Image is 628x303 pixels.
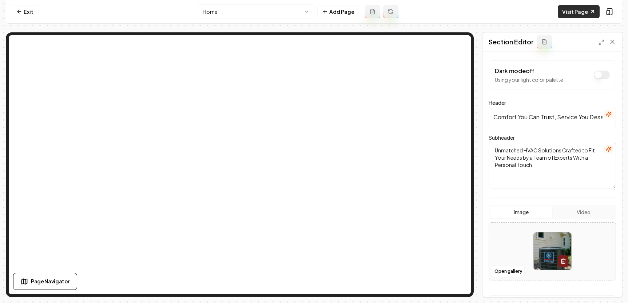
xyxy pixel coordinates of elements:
button: Add admin page prompt [365,5,380,18]
input: Header [489,107,616,127]
a: Visit Page [558,5,600,18]
label: Dark mode off [495,67,534,75]
button: Add admin section prompt [537,35,552,48]
label: Header [489,99,506,106]
button: Image [490,206,552,218]
p: Using your light color palette. [495,76,565,83]
img: image [534,232,571,270]
a: Exit [12,5,38,18]
label: Subheader [489,134,515,141]
button: Regenerate page [383,5,398,18]
button: Page Navigator [13,273,77,290]
button: Open gallery [492,266,525,277]
button: Add Page [317,5,359,18]
h2: Section Editor [489,37,534,47]
span: Page Navigator [31,278,69,285]
button: Video [552,206,615,218]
